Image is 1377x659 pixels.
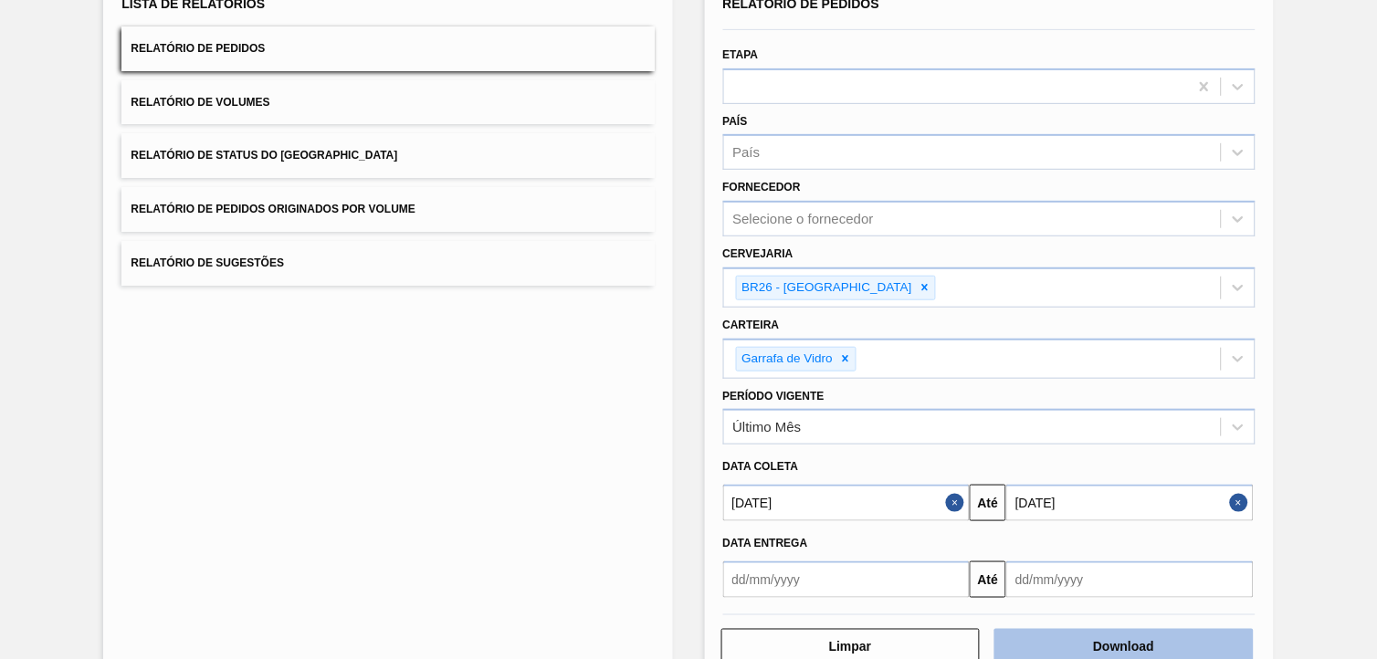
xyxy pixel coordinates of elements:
label: País [723,115,748,128]
button: Close [1230,485,1254,521]
span: Relatório de Sugestões [131,256,284,269]
input: dd/mm/yyyy [1006,561,1254,598]
div: País [733,145,761,161]
button: Relatório de Status do [GEOGRAPHIC_DATA] [121,133,654,178]
input: dd/mm/yyyy [723,485,971,521]
button: Close [946,485,970,521]
input: dd/mm/yyyy [1006,485,1254,521]
button: Relatório de Pedidos Originados por Volume [121,187,654,232]
button: Até [970,561,1006,598]
span: Data entrega [723,537,808,549]
span: Relatório de Pedidos [131,42,265,55]
span: Relatório de Pedidos Originados por Volume [131,203,415,215]
div: Garrafa de Vidro [737,348,836,371]
span: Relatório de Volumes [131,96,269,109]
div: BR26 - [GEOGRAPHIC_DATA] [737,277,915,299]
button: Relatório de Volumes [121,80,654,125]
div: Selecione o fornecedor [733,212,874,227]
label: Cervejaria [723,247,794,260]
div: Último Mês [733,420,802,435]
span: Data coleta [723,460,799,473]
label: Carteira [723,319,780,331]
button: Até [970,485,1006,521]
button: Relatório de Pedidos [121,26,654,71]
label: Etapa [723,48,759,61]
span: Relatório de Status do [GEOGRAPHIC_DATA] [131,149,397,162]
label: Período Vigente [723,390,825,403]
label: Fornecedor [723,181,801,194]
button: Relatório de Sugestões [121,241,654,286]
input: dd/mm/yyyy [723,561,971,598]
